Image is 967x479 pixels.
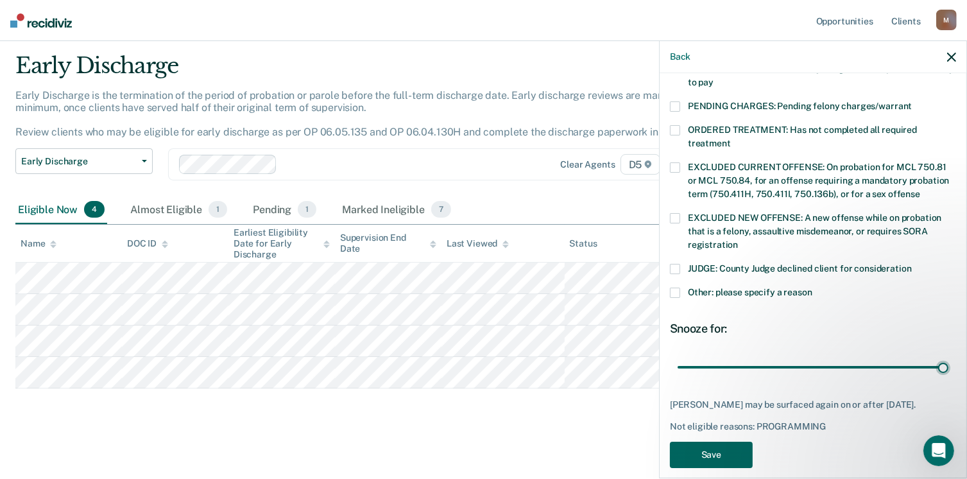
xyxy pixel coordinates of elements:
[234,227,330,259] div: Earliest Eligibility Date for Early Discharge
[339,196,454,224] div: Marked Ineligible
[620,154,661,175] span: D5
[923,435,954,466] iframe: Intercom live chat
[21,238,56,249] div: Name
[127,238,168,249] div: DOC ID
[688,101,912,111] span: PENDING CHARGES: Pending felony charges/warrant
[688,263,912,274] span: JUDGE: County Judge declined client for consideration
[570,238,597,249] div: Status
[670,51,690,62] button: Back
[936,10,957,30] div: M
[128,196,230,224] div: Almost Eligible
[670,442,753,468] button: Save
[670,322,956,336] div: Snooze for:
[431,201,451,218] span: 7
[670,399,956,410] div: [PERSON_NAME] may be surfaced again on or after [DATE].
[15,53,740,89] div: Early Discharge
[688,287,812,297] span: Other: please specify a reason
[209,201,227,218] span: 1
[15,89,705,139] p: Early Discharge is the termination of the period of probation or parole before the full-term disc...
[670,421,956,432] div: Not eligible reasons: PROGRAMMING
[560,159,615,170] div: Clear agents
[298,201,316,218] span: 1
[340,232,436,254] div: Supervision End Date
[250,196,319,224] div: Pending
[447,238,509,249] div: Last Viewed
[10,13,72,28] img: Recidiviz
[21,156,137,167] span: Early Discharge
[688,125,917,148] span: ORDERED TREATMENT: Has not completed all required treatment
[15,196,107,224] div: Eligible Now
[688,213,941,250] span: EXCLUDED NEW OFFENSE: A new offense while on probation that is a felony, assaultive misdemeanor, ...
[688,162,949,199] span: EXCLUDED CURRENT OFFENSE: On probation for MCL 750.81 or MCL 750.84, for an offense requiring a m...
[84,201,105,218] span: 4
